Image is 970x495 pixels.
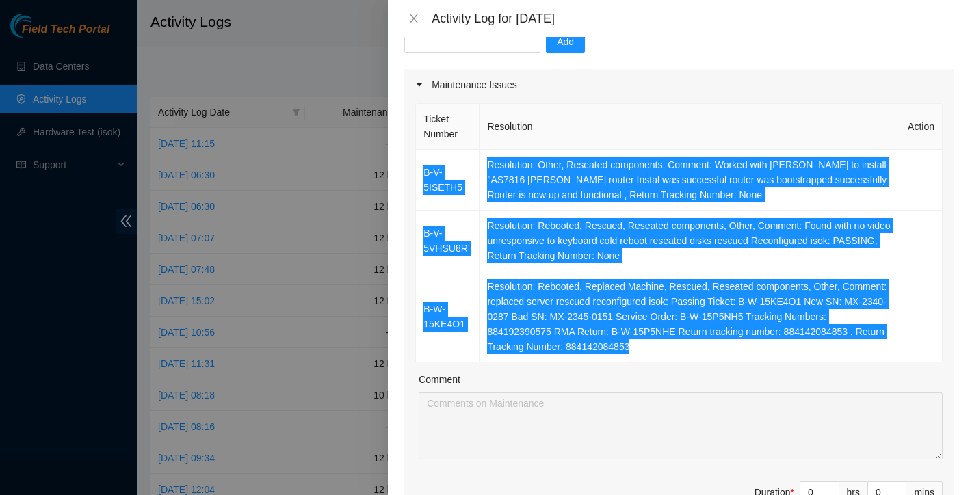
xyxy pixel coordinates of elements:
[423,304,465,330] a: B-W-15KE4O1
[415,81,423,89] span: caret-right
[404,12,423,25] button: Close
[416,104,480,150] th: Ticket Number
[900,104,943,150] th: Action
[404,69,954,101] div: Maintenance Issues
[419,392,943,459] textarea: Comment
[480,211,900,271] td: Resolution: Rebooted, Rescued, Reseated components, Other, Comment: Found with no video unrespons...
[546,31,585,53] button: Add
[480,150,900,211] td: Resolution: Other, Reseated components, Comment: Worked with [PERSON_NAME] to install "AS7816 [PE...
[419,372,460,387] label: Comment
[423,228,468,254] a: B-V-5VHSU8R
[432,11,954,26] div: Activity Log for [DATE]
[480,104,900,150] th: Resolution
[557,34,574,49] span: Add
[480,271,900,362] td: Resolution: Rebooted, Replaced Machine, Rescued, Reseated components, Other, Comment: replaced se...
[408,13,419,24] span: close
[423,167,462,193] a: B-V-5ISETH5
